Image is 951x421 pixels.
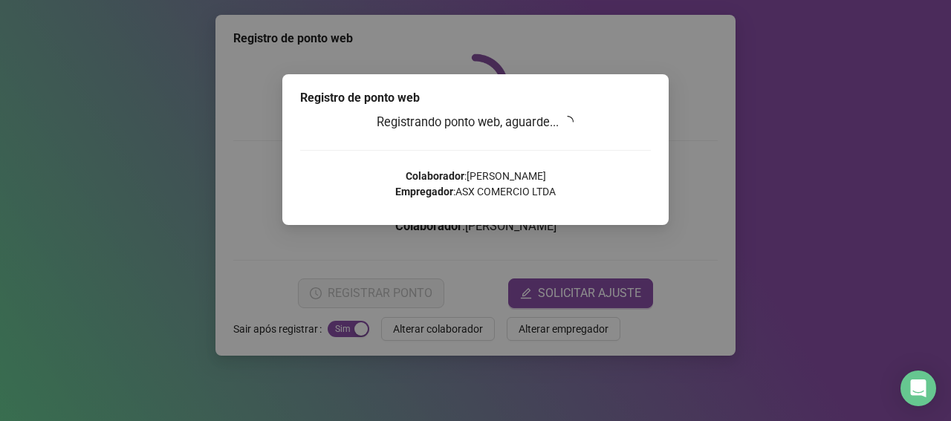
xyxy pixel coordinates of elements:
[562,116,574,128] span: loading
[406,170,464,182] strong: Colaborador
[300,169,651,200] p: : [PERSON_NAME] : ASX COMERCIO LTDA
[300,113,651,132] h3: Registrando ponto web, aguarde...
[900,371,936,406] div: Open Intercom Messenger
[300,89,651,107] div: Registro de ponto web
[395,186,453,198] strong: Empregador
